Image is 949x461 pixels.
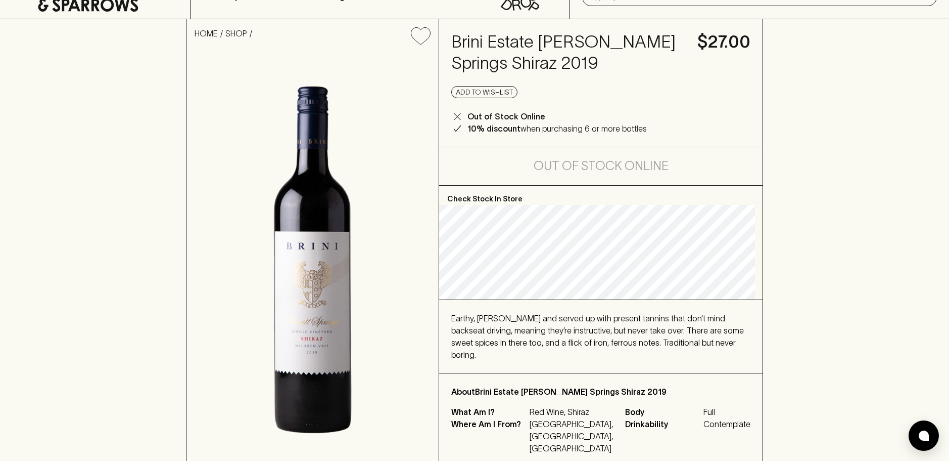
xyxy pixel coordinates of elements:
[451,386,750,398] p: About Brini Estate [PERSON_NAME] Springs Shiraz 2019
[703,406,750,418] span: Full
[195,29,218,38] a: HOME
[451,418,527,454] p: Where Am I From?
[467,110,545,122] p: Out of Stock Online
[407,23,435,49] button: Add to wishlist
[439,186,763,205] p: Check Stock In Store
[625,406,701,418] span: Body
[451,86,517,98] button: Add to wishlist
[534,158,669,174] h5: Out of Stock Online
[697,31,750,53] h4: $27.00
[451,406,527,418] p: What Am I?
[625,418,701,430] span: Drinkability
[225,29,247,38] a: SHOP
[530,406,613,418] p: Red Wine, Shiraz
[451,31,685,74] h4: Brini Estate [PERSON_NAME] Springs Shiraz 2019
[451,314,744,359] span: Earthy, [PERSON_NAME] and served up with present tannins that don’t mind backseat driving, meanin...
[467,124,520,133] b: 10% discount
[919,431,929,441] img: bubble-icon
[703,418,750,430] span: Contemplate
[467,122,647,135] p: when purchasing 6 or more bottles
[530,418,613,454] p: [GEOGRAPHIC_DATA], [GEOGRAPHIC_DATA], [GEOGRAPHIC_DATA]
